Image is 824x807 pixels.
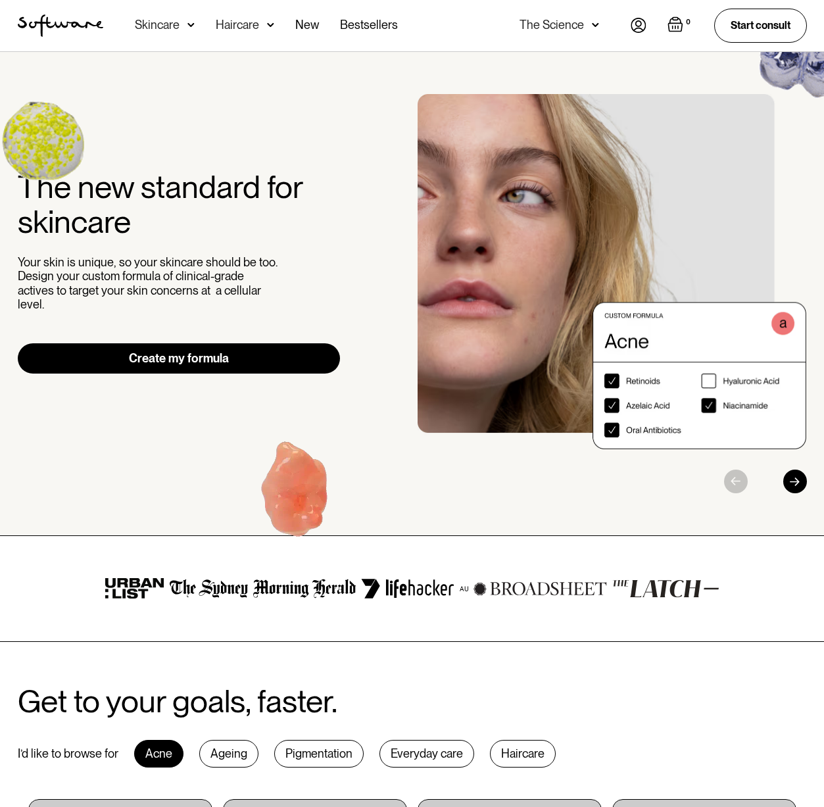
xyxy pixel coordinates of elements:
[187,18,195,32] img: arrow down
[473,581,607,596] img: broadsheet logo
[216,18,259,32] div: Haircare
[18,684,337,719] h2: Get to your goals, faster.
[199,740,258,768] div: Ageing
[18,170,341,239] h2: The new standard for skincare
[490,740,556,768] div: Haircare
[135,18,180,32] div: Skincare
[520,18,584,32] div: The Science
[418,94,807,449] div: 1 / 3
[214,418,378,579] img: Hydroquinone (skin lightening agent)
[714,9,807,42] a: Start consult
[683,16,693,28] div: 0
[170,579,356,599] img: the Sydney morning herald logo
[667,16,693,35] a: Open empty cart
[385,579,468,599] img: lifehacker logo
[274,740,364,768] div: Pigmentation
[592,18,599,32] img: arrow down
[18,746,118,761] div: I’d like to browse for
[18,14,103,37] a: home
[783,470,807,493] div: Next slide
[18,14,103,37] img: Software Logo
[612,579,719,598] img: the latch logo
[379,740,474,768] div: Everyday care
[18,255,281,312] p: Your skin is unique, so your skincare should be too. Design your custom formula of clinical-grade...
[134,740,183,768] div: Acne
[105,578,165,599] img: urban list logo
[18,343,341,374] a: Create my formula
[267,18,274,32] img: arrow down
